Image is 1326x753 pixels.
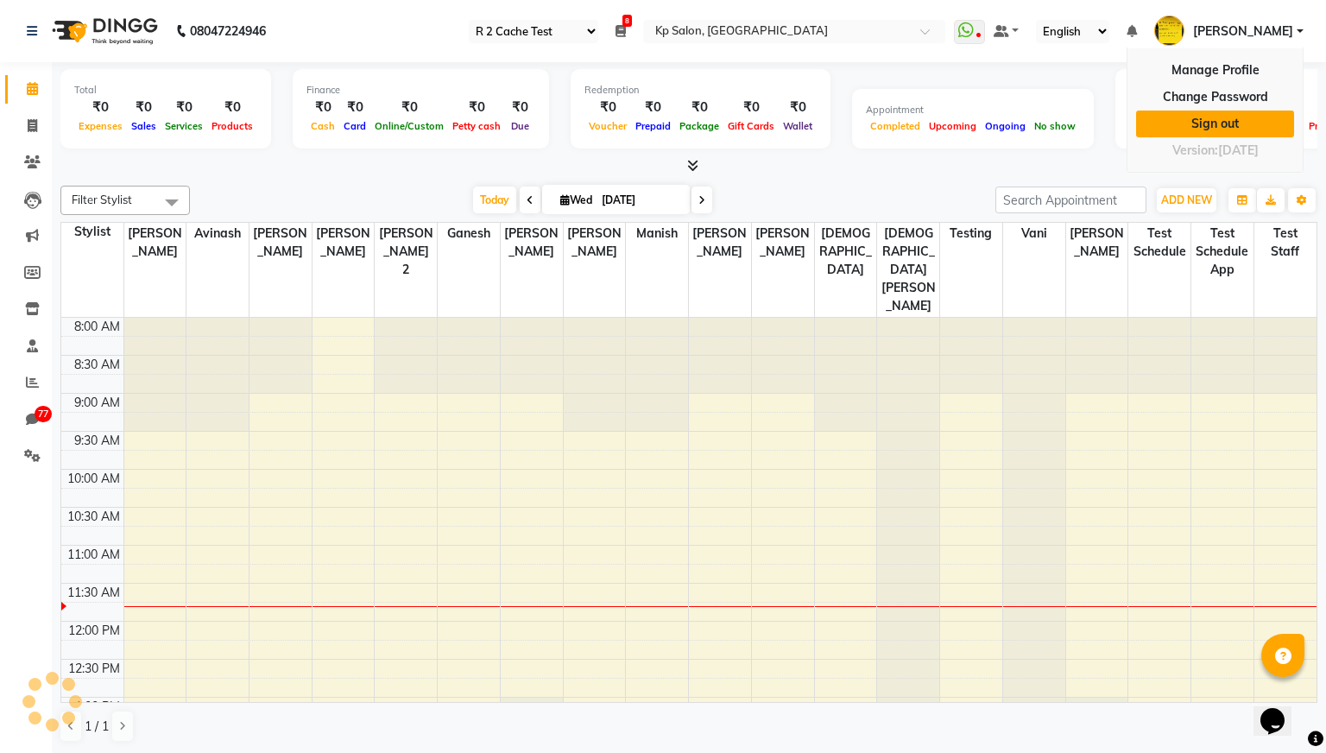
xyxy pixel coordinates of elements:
span: Sales [127,120,161,132]
div: 8:00 AM [71,318,123,336]
div: Total [74,83,257,98]
div: ₹0 [675,98,723,117]
b: 08047224946 [190,7,266,55]
span: No show [1030,120,1080,132]
span: [DEMOGRAPHIC_DATA] [815,223,877,281]
div: 10:30 AM [64,508,123,526]
span: [PERSON_NAME] [501,223,563,263]
div: 12:00 PM [65,622,123,640]
span: Voucher [584,120,631,132]
iframe: chat widget [1253,684,1309,736]
span: Wallet [779,120,817,132]
span: Ganesh [438,223,500,244]
div: 8:30 AM [71,356,123,374]
span: [PERSON_NAME] [1193,22,1293,41]
div: Redemption [584,83,817,98]
img: brajesh [1154,16,1184,46]
div: ₹0 [505,98,535,117]
div: Stylist [61,223,123,241]
div: Finance [306,83,535,98]
span: Wed [556,193,597,206]
div: 12:30 PM [65,660,123,678]
div: ₹0 [339,98,370,117]
div: ₹0 [207,98,257,117]
div: 1:00 PM [72,698,123,716]
span: Services [161,120,207,132]
span: Filter Stylist [72,193,132,206]
div: 10:00 AM [64,470,123,488]
span: Petty cash [448,120,505,132]
span: Vani [1003,223,1065,244]
span: Ongoing [981,120,1030,132]
span: 8 [622,15,632,27]
div: ₹0 [306,98,339,117]
div: 11:00 AM [64,546,123,564]
span: [PERSON_NAME] [249,223,312,263]
div: ₹0 [631,98,675,117]
span: Expenses [74,120,127,132]
span: [PERSON_NAME] 2 [375,223,437,281]
span: Manish [626,223,688,244]
span: Test schedule app [1191,223,1253,281]
div: ₹0 [779,98,817,117]
a: Sign out [1136,111,1294,137]
input: 2025-09-03 [597,187,683,213]
span: ADD NEW [1161,193,1212,206]
a: 77 [5,406,47,434]
a: Change Password [1136,84,1294,111]
span: [PERSON_NAME] [124,223,186,263]
span: 77 [35,406,52,423]
span: Cash [306,120,339,132]
input: Search Appointment [995,187,1146,213]
span: Gift Cards [723,120,779,132]
div: ₹0 [161,98,207,117]
span: [PERSON_NAME] [313,223,375,263]
div: 9:00 AM [71,394,123,412]
span: [PERSON_NAME] [1066,223,1128,263]
div: ₹0 [584,98,631,117]
span: Completed [866,120,925,132]
span: Package [675,120,723,132]
div: ₹0 [127,98,161,117]
span: Today [473,187,516,213]
div: Appointment [866,103,1080,117]
span: Due [507,120,534,132]
div: Version:[DATE] [1136,138,1294,163]
div: ₹0 [723,98,779,117]
span: Products [207,120,257,132]
button: ADD NEW [1157,188,1216,212]
span: [PERSON_NAME] [752,223,814,263]
span: Test Schedule [1128,223,1190,263]
span: Avinash [186,223,249,244]
img: logo [44,7,162,55]
div: ₹0 [370,98,448,117]
span: Card [339,120,370,132]
span: Prepaid [631,120,675,132]
a: Manage Profile [1136,57,1294,84]
span: 1 / 1 [85,718,109,736]
span: [PERSON_NAME] [564,223,626,263]
div: 9:30 AM [71,432,123,450]
a: 8 [616,23,626,39]
span: [DEMOGRAPHIC_DATA][PERSON_NAME] [877,223,939,317]
span: test staff [1254,223,1317,263]
span: [PERSON_NAME] [689,223,751,263]
span: testing [940,223,1002,244]
span: Upcoming [925,120,981,132]
div: ₹0 [74,98,127,117]
div: 11:30 AM [64,584,123,602]
span: Online/Custom [370,120,448,132]
div: ₹0 [448,98,505,117]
